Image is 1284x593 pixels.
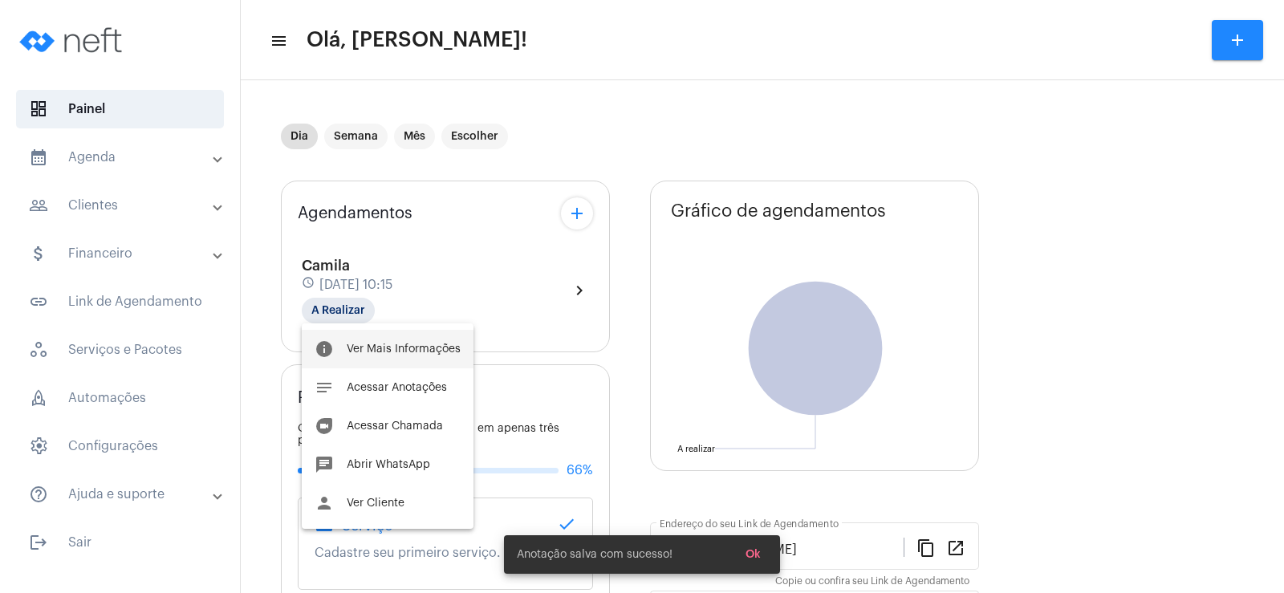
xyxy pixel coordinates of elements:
[315,416,334,436] mat-icon: duo
[347,459,430,470] span: Abrir WhatsApp
[315,339,334,359] mat-icon: info
[315,455,334,474] mat-icon: chat
[347,382,447,393] span: Acessar Anotações
[347,343,461,355] span: Ver Mais Informações
[315,493,334,513] mat-icon: person
[347,498,404,509] span: Ver Cliente
[347,420,443,432] span: Acessar Chamada
[315,378,334,397] mat-icon: notes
